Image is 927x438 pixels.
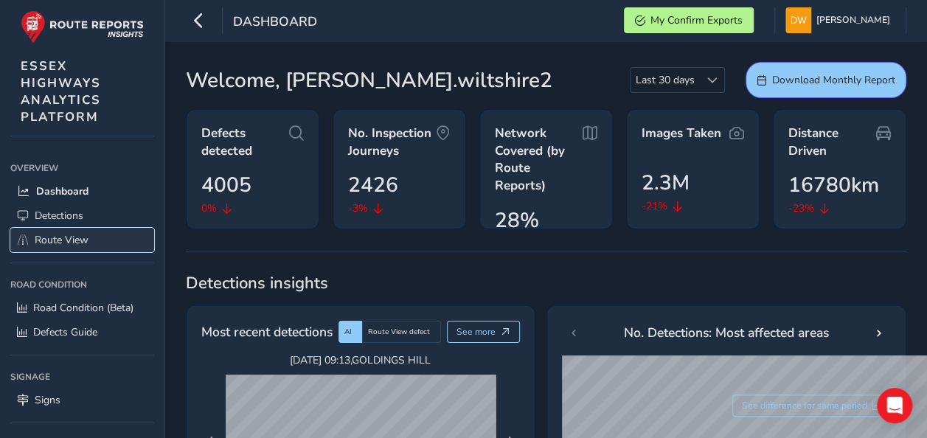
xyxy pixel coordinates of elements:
[10,274,154,296] div: Road Condition
[10,388,154,412] a: Signs
[631,68,700,92] span: Last 30 days
[650,13,743,27] span: My Confirm Exports
[201,170,251,201] span: 4005
[788,170,879,201] span: 16780km
[10,366,154,388] div: Signage
[348,125,436,159] span: No. Inspection Journeys
[785,7,895,33] button: [PERSON_NAME]
[348,201,368,216] span: -3%
[348,170,398,201] span: 2426
[362,321,441,343] div: Route View defect
[772,73,895,87] span: Download Monthly Report
[186,65,552,96] span: Welcome, [PERSON_NAME].wiltshire2
[35,209,83,223] span: Detections
[10,179,154,204] a: Dashboard
[35,233,88,247] span: Route View
[10,320,154,344] a: Defects Guide
[201,201,217,216] span: 0%
[368,327,430,337] span: Route View defect
[10,296,154,320] a: Road Condition (Beta)
[10,157,154,179] div: Overview
[642,198,667,214] span: -21%
[877,388,912,423] div: Open Intercom Messenger
[21,10,144,44] img: rr logo
[495,125,583,195] span: Network Covered (by Route Reports)
[732,394,892,417] button: See difference for same period
[35,393,60,407] span: Signs
[785,7,811,33] img: diamond-layout
[495,205,539,236] span: 28%
[186,272,906,294] span: Detections insights
[624,7,754,33] button: My Confirm Exports
[456,326,496,338] span: See more
[746,62,906,98] button: Download Monthly Report
[36,184,88,198] span: Dashboard
[642,125,721,142] span: Images Taken
[624,323,829,342] span: No. Detections: Most affected areas
[233,13,317,33] span: Dashboard
[33,301,133,315] span: Road Condition (Beta)
[816,7,890,33] span: [PERSON_NAME]
[788,201,814,216] span: -23%
[10,204,154,228] a: Detections
[226,353,496,367] span: [DATE] 09:13 , GOLDINGS HILL
[642,167,690,198] span: 2.3M
[344,327,352,337] span: AI
[10,228,154,252] a: Route View
[788,125,876,159] span: Distance Driven
[21,58,101,125] span: ESSEX HIGHWAYS ANALYTICS PLATFORM
[201,322,333,341] span: Most recent detections
[742,400,867,411] span: See difference for same period
[447,321,520,343] button: See more
[33,325,97,339] span: Defects Guide
[338,321,362,343] div: AI
[201,125,289,159] span: Defects detected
